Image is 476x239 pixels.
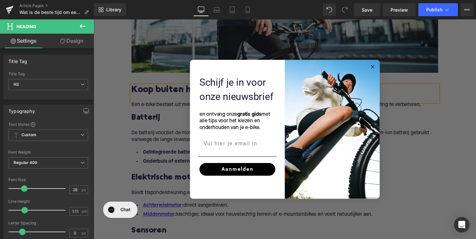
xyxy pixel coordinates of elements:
[362,6,372,13] span: Save
[338,3,351,16] button: Redo
[8,55,28,64] div: Title Tag
[193,3,209,16] a: Desktop
[14,160,38,165] b: Regular 400
[48,34,95,48] a: Design
[94,3,126,16] a: New Library
[107,140,187,141] img: underline
[17,24,36,29] span: Heading
[108,94,186,114] div: en ontvang onze met alle tips voor het kiezen en onderhouden van je e-bike.
[209,3,224,16] a: Laptop
[418,3,458,16] button: Publish
[147,95,172,100] span: gratis gids
[107,121,187,134] input: Vul hier je email in
[14,82,19,87] b: H2
[8,221,88,225] div: Letter Spacing
[240,3,255,16] a: Mobile
[454,217,470,233] div: Open Intercom Messenger
[108,147,186,160] button: Aanmelden
[8,72,88,76] div: Title Tag
[8,150,88,155] div: Font Weight
[21,132,36,138] b: Custom
[196,41,293,184] img: 159a1926-d17a-48da-99f3-6e71a33969c3.jpeg
[19,10,82,15] span: Wat is de beste tijd om een elektrische fiets te kopen?
[8,122,88,127] div: Text Styles
[8,178,88,182] div: Font Size
[282,45,290,52] button: Close dialog
[8,105,35,114] div: Typography
[224,3,240,16] a: Tablet
[391,6,408,13] span: Preview
[6,184,48,206] iframe: Gorgias live chat messenger
[426,7,442,12] span: Publish
[383,3,416,16] a: Preview
[82,209,87,213] span: em
[82,188,87,192] span: px
[323,3,336,16] button: Undo
[460,3,473,16] button: More
[82,231,87,235] span: px
[19,3,94,8] a: Article Pages
[108,59,184,85] span: Schijf je in voor onze nieuwsbrief
[8,199,88,204] div: Line Height
[106,7,121,13] span: Library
